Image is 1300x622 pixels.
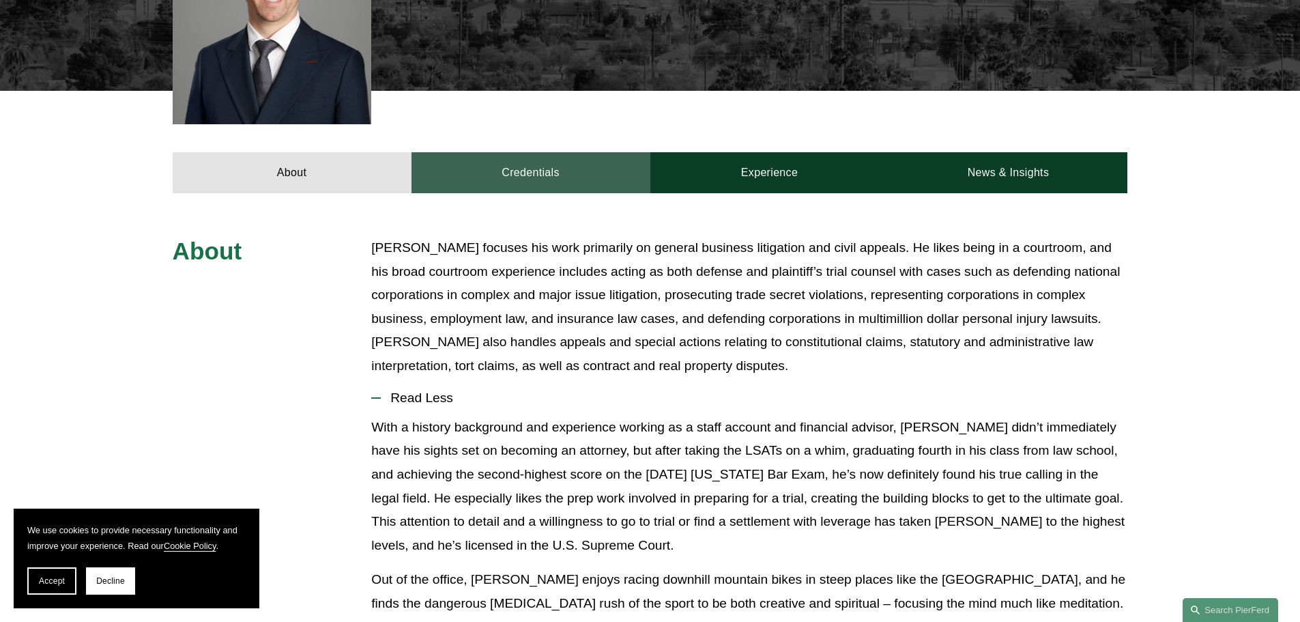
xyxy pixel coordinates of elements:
[96,576,125,586] span: Decline
[39,576,65,586] span: Accept
[27,522,246,554] p: We use cookies to provide necessary functionality and improve your experience. Read our .
[27,567,76,595] button: Accept
[371,416,1127,557] p: With a history background and experience working as a staff account and financial advisor, [PERSO...
[371,236,1127,378] p: [PERSON_NAME] focuses his work primarily on general business litigation and civil appeals. He lik...
[371,568,1127,615] p: Out of the office, [PERSON_NAME] enjoys racing downhill mountain bikes in steep places like the [...
[173,152,411,193] a: About
[411,152,650,193] a: Credentials
[173,238,242,264] span: About
[164,541,216,551] a: Cookie Policy
[86,567,135,595] button: Decline
[889,152,1127,193] a: News & Insights
[650,152,889,193] a: Experience
[1183,598,1278,622] a: Search this site
[14,509,259,608] section: Cookie banner
[371,380,1127,416] button: Read Less
[381,391,1127,406] span: Read Less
